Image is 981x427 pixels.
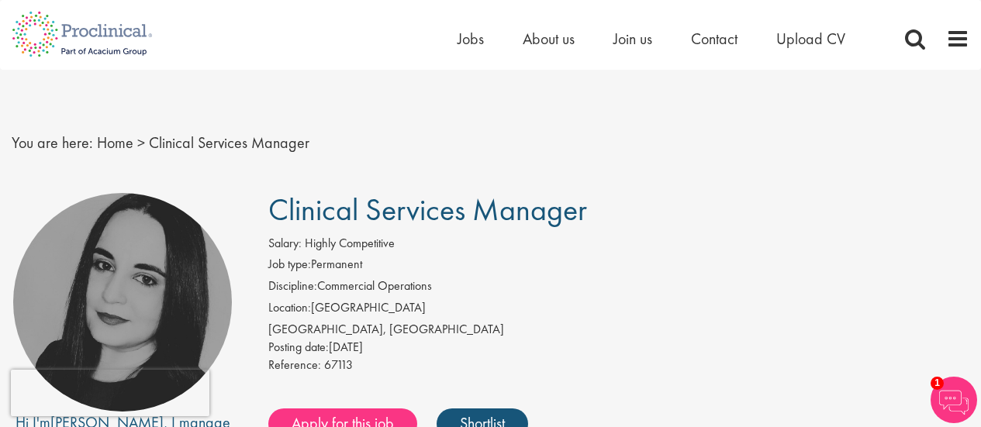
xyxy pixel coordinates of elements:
img: Chatbot [931,377,977,423]
div: [DATE] [268,339,969,356]
span: 1 [931,377,944,390]
a: Upload CV [776,29,845,49]
span: > [137,133,145,153]
span: Posting date: [268,339,329,355]
label: Discipline: [268,277,317,295]
a: Contact [691,29,737,49]
label: Location: [268,299,311,317]
li: Commercial Operations [268,277,969,299]
span: 67113 [324,356,353,373]
li: [GEOGRAPHIC_DATA] [268,299,969,321]
span: Clinical Services Manager [149,133,309,153]
li: Permanent [268,256,969,277]
label: Salary: [268,235,302,253]
img: imeage of recruiter Anna Klemencic [13,193,232,412]
a: breadcrumb link [97,133,133,153]
div: [GEOGRAPHIC_DATA], [GEOGRAPHIC_DATA] [268,321,969,339]
span: You are here: [12,133,93,153]
label: Job type: [268,256,311,274]
iframe: reCAPTCHA [11,370,209,416]
label: Reference: [268,356,321,374]
a: Join us [613,29,652,49]
span: Highly Competitive [305,235,395,251]
a: Jobs [458,29,484,49]
a: About us [523,29,575,49]
span: Clinical Services Manager [268,190,587,229]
